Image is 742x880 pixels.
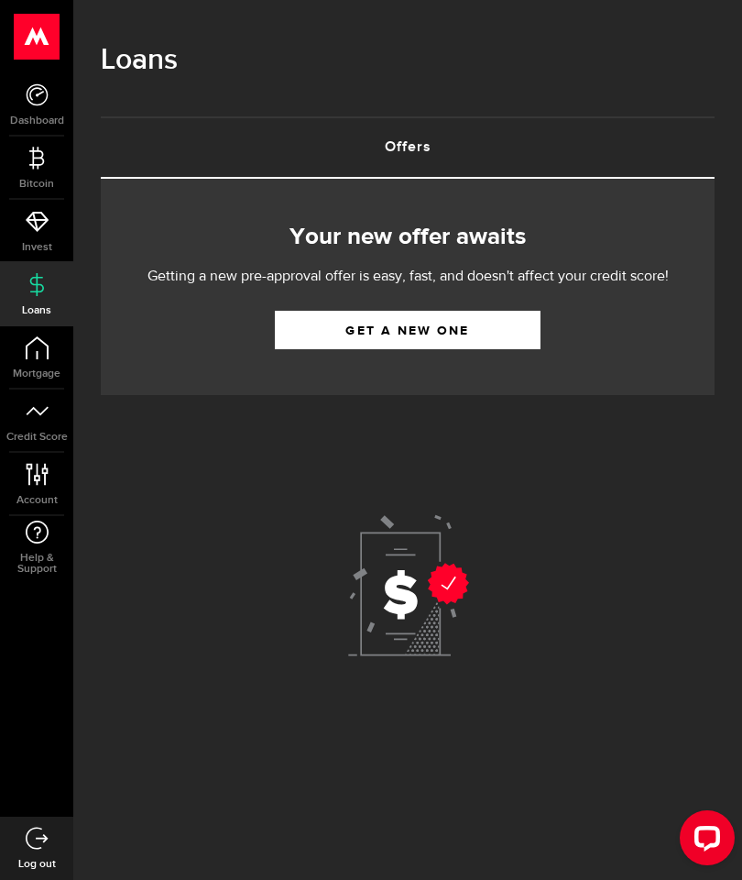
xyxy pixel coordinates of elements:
p: Getting a new pre-approval offer is easy, fast, and doesn't affect your credit score! [128,266,687,288]
a: Get a new one [275,311,540,349]
a: Offers [101,118,715,177]
iframe: LiveChat chat widget [665,803,742,880]
h2: Your new offer awaits [128,218,687,257]
ul: Tabs Navigation [101,116,715,179]
h1: Loans [101,37,715,84]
